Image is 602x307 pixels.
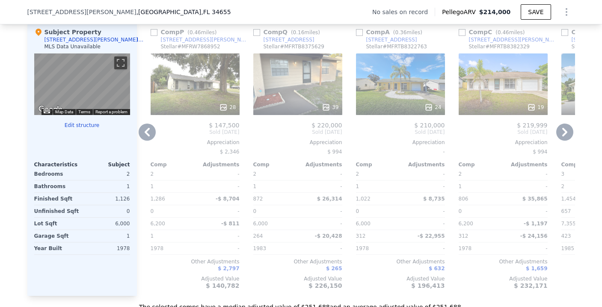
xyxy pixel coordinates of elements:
[459,171,462,177] span: 2
[526,266,547,272] span: $ 1,659
[151,208,154,214] span: 0
[505,168,548,180] div: -
[411,282,445,289] span: $ 196,413
[78,109,90,114] a: Terms (opens in new tab)
[293,30,305,35] span: 0.16
[402,168,445,180] div: -
[161,36,250,43] div: [STREET_ADDRESS][PERSON_NAME]
[151,161,195,168] div: Comp
[317,196,342,202] span: $ 26,314
[209,122,239,129] span: $ 147,500
[315,233,342,239] span: -$ 20,428
[400,161,445,168] div: Adjustments
[356,139,445,146] div: Appreciation
[34,193,80,205] div: Finished Sqft
[527,103,544,112] div: 19
[521,4,551,20] button: SAVE
[84,168,130,180] div: 2
[44,36,138,43] div: [STREET_ADDRESS][PERSON_NAME]
[524,221,547,227] span: -$ 1,197
[184,30,220,35] span: ( miles)
[253,242,296,254] div: 1983
[206,282,239,289] span: $ 140,782
[151,28,220,36] div: Comp P
[218,266,239,272] span: $ 2,797
[84,205,130,217] div: 0
[459,139,548,146] div: Appreciation
[253,28,324,36] div: Comp Q
[469,43,530,50] div: Stellar # MFRTB8382329
[151,180,193,192] div: 1
[36,104,65,115] a: Open this area in Google Maps (opens a new window)
[34,168,80,180] div: Bedrooms
[402,242,445,254] div: -
[356,171,359,177] span: 2
[44,109,50,113] button: Keyboard shortcuts
[151,129,240,136] span: Sold [DATE]
[533,149,547,155] span: $ 994
[356,129,445,136] span: Sold [DATE]
[459,180,501,192] div: 1
[300,218,342,230] div: -
[356,146,445,158] div: -
[253,233,263,239] span: 264
[151,196,165,202] span: 1,286
[459,36,558,43] a: [STREET_ADDRESS][PERSON_NAME]
[253,221,268,227] span: 6,000
[429,266,445,272] span: $ 632
[479,9,511,15] span: $214,000
[197,230,240,242] div: -
[151,233,154,239] span: 1
[520,233,548,239] span: -$ 24,156
[253,258,342,265] div: Other Adjustments
[356,180,399,192] div: 1
[423,196,445,202] span: $ 8,735
[34,122,130,129] button: Edit structure
[558,3,575,21] button: Show Options
[34,242,80,254] div: Year Built
[95,109,128,114] a: Report a problem
[197,168,240,180] div: -
[114,56,127,69] button: Toggle fullscreen view
[522,196,548,202] span: $ 35,865
[395,30,407,35] span: 0.36
[220,149,240,155] span: $ 2,346
[326,266,342,272] span: $ 265
[161,43,220,50] div: Stellar # MFRW7868952
[151,36,250,43] a: [STREET_ADDRESS][PERSON_NAME]
[151,171,154,177] span: 2
[151,275,240,282] div: Adjusted Value
[34,28,101,36] div: Subject Property
[300,205,342,217] div: -
[561,196,576,202] span: 1,454
[151,139,240,146] div: Appreciation
[300,180,342,192] div: -
[366,36,417,43] div: [STREET_ADDRESS]
[402,218,445,230] div: -
[459,161,503,168] div: Comp
[308,282,342,289] span: $ 226,150
[402,180,445,192] div: -
[300,242,342,254] div: -
[356,28,426,36] div: Comp A
[34,230,80,242] div: Garage Sqft
[561,208,571,214] span: 657
[253,139,342,146] div: Appreciation
[459,208,462,214] span: 0
[197,180,240,192] div: -
[219,103,236,112] div: 28
[505,205,548,217] div: -
[253,180,296,192] div: 1
[459,129,548,136] span: Sold [DATE]
[253,36,314,43] a: [STREET_ADDRESS]
[201,9,231,15] span: , FL 34655
[264,36,314,43] div: [STREET_ADDRESS]
[151,221,165,227] span: 6,200
[505,180,548,192] div: -
[151,258,240,265] div: Other Adjustments
[253,161,298,168] div: Comp
[300,168,342,180] div: -
[136,8,231,16] span: , [GEOGRAPHIC_DATA]
[402,205,445,217] div: -
[356,233,366,239] span: 312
